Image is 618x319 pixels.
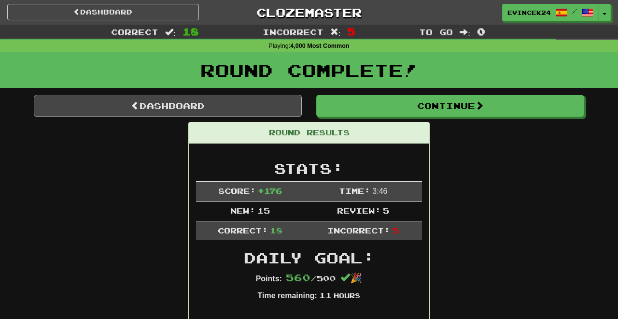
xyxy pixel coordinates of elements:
[263,27,323,37] span: Incorrect
[3,60,615,80] h1: Round Complete!
[213,4,405,21] a: Clozemaster
[347,26,355,37] span: 5
[419,27,453,37] span: To go
[507,8,551,17] span: evincek24
[189,122,429,144] div: Round Results
[477,26,485,37] span: 0
[393,226,399,235] span: 5
[372,187,387,195] span: 3 : 46
[7,4,199,20] a: Dashboard
[270,226,282,235] span: 18
[218,226,268,235] span: Correct:
[218,186,256,195] span: Score:
[572,8,577,14] span: /
[340,273,362,283] span: 🎉
[316,95,584,117] button: Continue
[230,206,255,215] span: New:
[330,28,341,36] span: :
[258,291,317,300] strong: Time remaining:
[502,4,599,21] a: evincek24 /
[319,290,332,300] span: 11
[258,186,282,195] span: + 176
[286,274,336,283] span: / 500
[339,186,370,195] span: Time:
[196,250,422,266] h2: Daily Goal:
[256,275,282,283] strong: Points:
[183,26,199,37] span: 18
[165,28,176,36] span: :
[111,27,158,37] span: Correct
[286,272,310,283] span: 560
[327,226,390,235] span: Incorrect:
[196,160,422,176] h2: Stats:
[34,95,302,117] a: Dashboard
[460,28,470,36] span: :
[257,206,270,215] span: 15
[337,206,381,215] span: Review:
[383,206,389,215] span: 5
[290,43,349,49] strong: 4,000 Most Common
[334,291,360,300] small: Hours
